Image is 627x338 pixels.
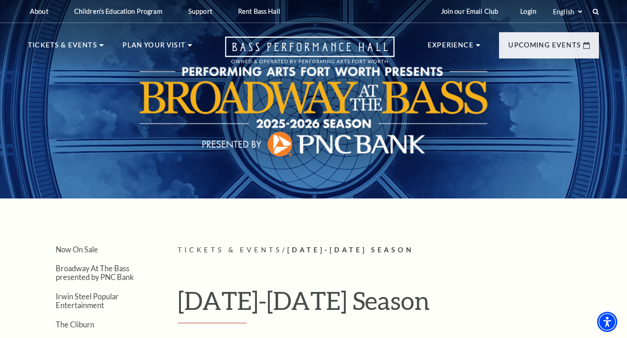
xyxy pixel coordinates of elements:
a: Now On Sale [56,245,98,254]
p: / [178,245,599,256]
p: Tickets & Events [28,40,97,56]
h1: [DATE]-[DATE] Season [178,286,599,323]
a: Irwin Steel Popular Entertainment [56,292,119,309]
span: Tickets & Events [178,246,282,254]
p: Experience [428,40,474,56]
p: Plan Your Visit [122,40,186,56]
a: The Cliburn [56,320,94,329]
p: Support [188,7,212,15]
p: Rent Bass Hall [238,7,280,15]
a: Open this option [192,36,428,73]
a: Broadway At The Bass presented by PNC Bank [56,264,134,281]
p: Children's Education Program [74,7,163,15]
select: Select: [551,7,584,16]
span: [DATE]-[DATE] Season [287,246,414,254]
div: Accessibility Menu [597,312,617,332]
p: About [30,7,48,15]
p: Upcoming Events [508,40,581,56]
